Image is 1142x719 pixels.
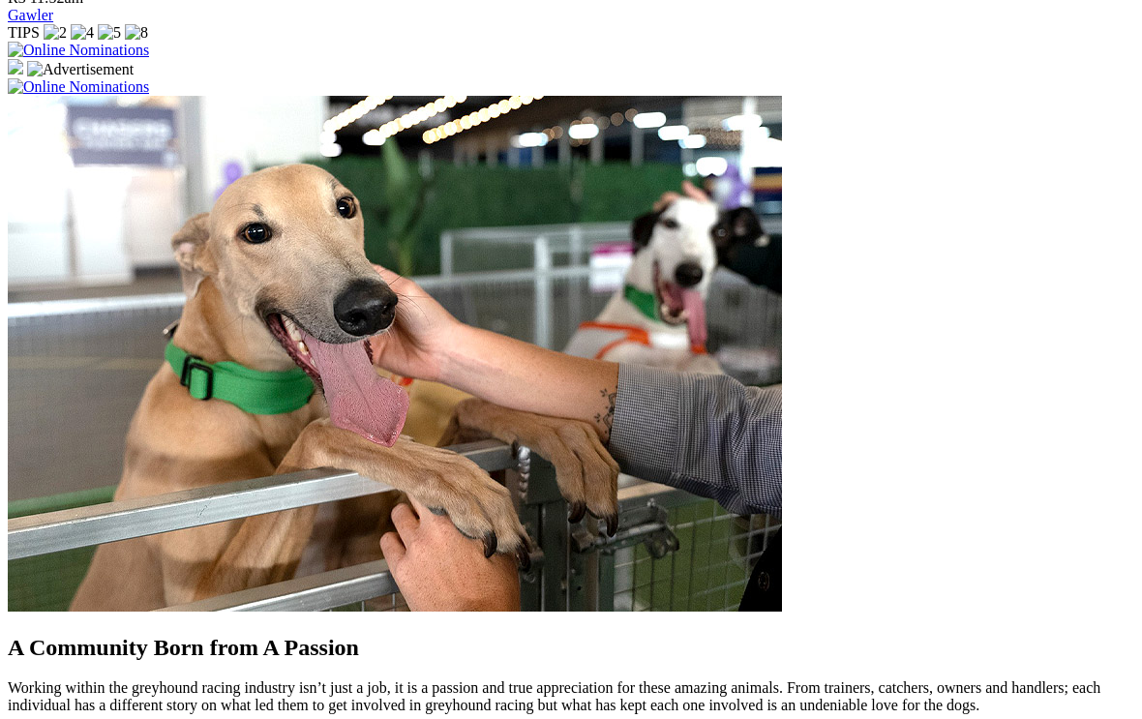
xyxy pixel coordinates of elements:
img: Westy_Cropped.jpg [8,96,782,612]
span: TIPS [8,24,40,41]
img: Online Nominations [8,42,149,59]
a: Gawler [8,7,53,23]
img: 15187_Greyhounds_GreysPlayCentral_Resize_SA_WebsiteBanner_300x115_2025.jpg [8,59,23,75]
p: Working within the greyhound racing industry isn’t just a job, it is a passion and true appreciat... [8,679,1134,714]
img: Online Nominations [8,78,149,96]
img: 4 [71,24,94,42]
img: Advertisement [27,61,134,78]
img: 8 [125,24,148,42]
img: 2 [44,24,67,42]
img: 5 [98,24,121,42]
h2: A Community Born from A Passion [8,635,1134,661]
